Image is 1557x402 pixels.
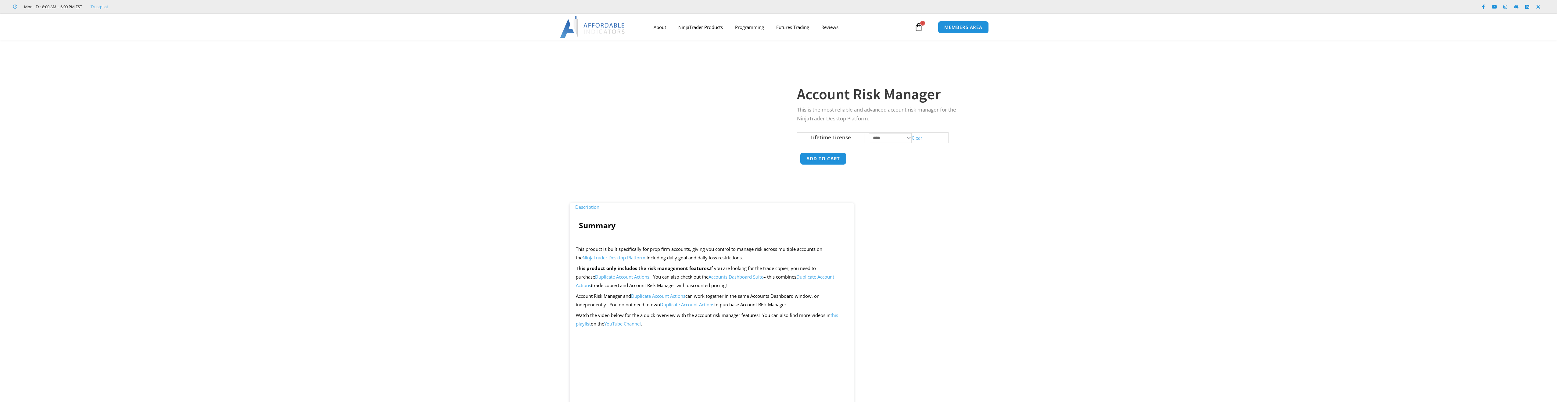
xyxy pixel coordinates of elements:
a: NinjaTrader Desktop Platform, [583,254,647,261]
span: MEMBERS AREA [944,25,982,30]
a: Reviews [815,20,845,34]
a: 0 [905,18,932,36]
a: MEMBERS AREA [938,21,989,34]
a: Accounts Dashboard Suite [709,274,763,280]
p: Watch the video below for the a quick overview with the account risk manager features! You can al... [576,311,848,328]
strong: This product only includes the risk management features. [576,265,710,271]
span: Mon - Fri: 8:00 AM – 6:00 PM EST [23,3,82,10]
span: 0 [920,21,925,26]
p: This product is built specifically for prop firm accounts, giving you control to manage risk acro... [576,245,848,262]
a: Duplicate Account Actions [576,274,834,288]
a: NinjaTrader Products [672,20,729,34]
button: Add to cart [800,152,846,165]
a: Duplicate Account Actions [660,301,714,308]
p: Account Risk Manager and can work together in the same Accounts Dashboard window, or independentl... [576,292,848,309]
nav: Menu [648,20,913,34]
a: Clear options [912,134,922,141]
img: LogoAI | Affordable Indicators – NinjaTrader [560,16,626,38]
a: Duplicate Account Actions [631,293,685,299]
p: If you are looking for the trade copier, you need to purchase . You can also check out the – this... [576,264,848,290]
a: Duplicate Account Actions [595,274,649,280]
a: Description [570,200,605,214]
a: Programming [729,20,770,34]
a: About [648,20,672,34]
a: Trustpilot [91,3,108,10]
p: This is the most reliable and advanced account risk manager for the NinjaTrader Desktop Platform. [797,105,975,123]
h4: Summary [579,221,845,230]
a: YouTube Channel [604,321,641,327]
h1: Account Risk Manager [797,84,975,105]
label: Lifetime License [810,134,851,141]
a: Futures Trading [770,20,815,34]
